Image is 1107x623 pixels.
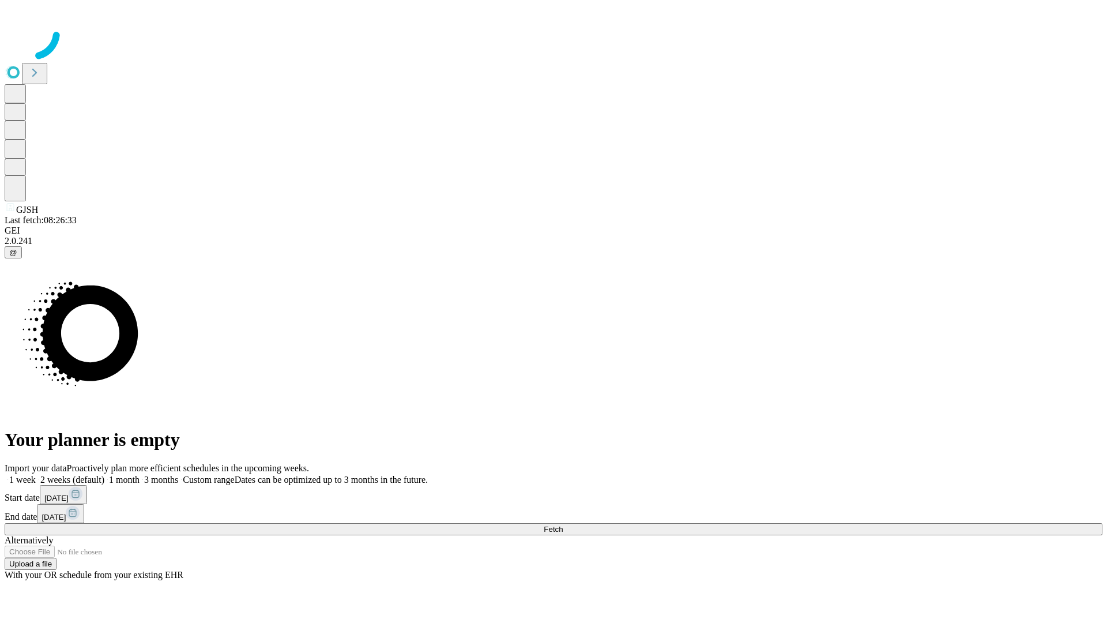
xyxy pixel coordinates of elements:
[9,475,36,485] span: 1 week
[67,463,309,473] span: Proactively plan more efficient schedules in the upcoming weeks.
[183,475,234,485] span: Custom range
[5,570,183,580] span: With your OR schedule from your existing EHR
[5,535,53,545] span: Alternatively
[37,504,84,523] button: [DATE]
[5,523,1102,535] button: Fetch
[40,475,104,485] span: 2 weeks (default)
[5,463,67,473] span: Import your data
[5,504,1102,523] div: End date
[5,558,57,570] button: Upload a file
[5,485,1102,504] div: Start date
[5,246,22,258] button: @
[109,475,140,485] span: 1 month
[5,226,1102,236] div: GEI
[235,475,428,485] span: Dates can be optimized up to 3 months in the future.
[9,248,17,257] span: @
[5,236,1102,246] div: 2.0.241
[5,429,1102,451] h1: Your planner is empty
[42,513,66,521] span: [DATE]
[5,215,77,225] span: Last fetch: 08:26:33
[544,525,563,534] span: Fetch
[44,494,69,502] span: [DATE]
[16,205,38,215] span: GJSH
[144,475,178,485] span: 3 months
[40,485,87,504] button: [DATE]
